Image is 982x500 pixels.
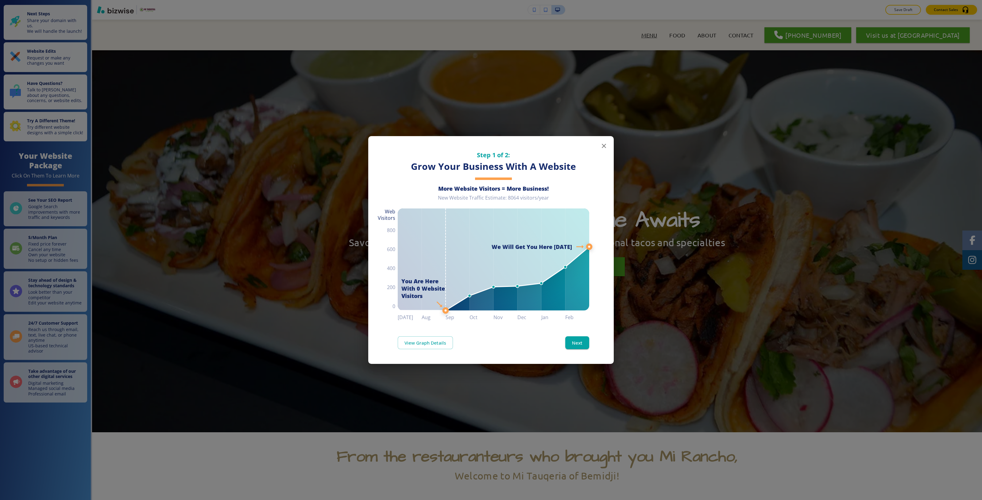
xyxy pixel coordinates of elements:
[398,185,589,192] h6: More Website Visitors = More Business!
[398,313,422,322] h6: [DATE]
[398,195,589,206] div: New Website Traffic Estimate: 8064 visitors/year
[398,336,453,349] a: View Graph Details
[565,313,589,322] h6: Feb
[446,313,470,322] h6: Sep
[493,313,517,322] h6: Nov
[517,313,541,322] h6: Dec
[422,313,446,322] h6: Aug
[470,313,493,322] h6: Oct
[398,151,589,159] h5: Step 1 of 2:
[541,313,565,322] h6: Jan
[565,336,589,349] button: Next
[398,160,589,173] h3: Grow Your Business With A Website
